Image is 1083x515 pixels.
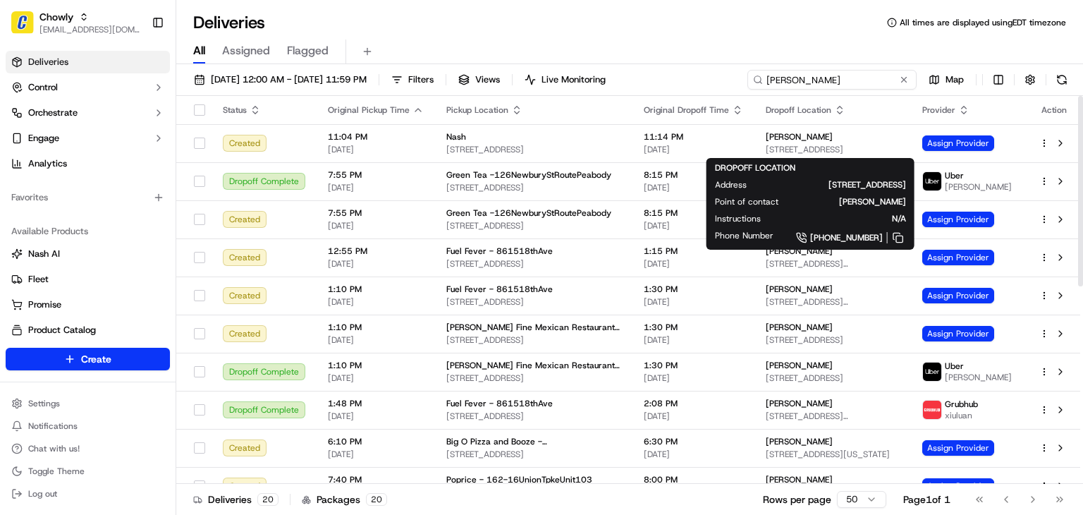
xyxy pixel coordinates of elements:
[328,104,410,116] span: Original Pickup Time
[446,334,621,346] span: [STREET_ADDRESS]
[6,439,170,459] button: Chat with us!
[28,488,57,499] span: Log out
[922,478,994,494] span: Assign Provider
[28,157,67,170] span: Analytics
[28,132,59,145] span: Engage
[541,73,606,86] span: Live Monitoring
[766,474,833,485] span: [PERSON_NAME]
[715,162,795,174] span: DROPOFF LOCATION
[922,212,994,227] span: Assign Provider
[766,411,900,422] span: [STREET_ADDRESS][PERSON_NAME]
[766,322,833,333] span: [PERSON_NAME]
[644,398,743,409] span: 2:08 PM
[644,474,743,485] span: 8:00 PM
[644,131,743,143] span: 11:14 PM
[783,213,906,224] span: N/A
[1052,70,1072,90] button: Refresh
[408,73,434,86] span: Filters
[328,246,424,257] span: 12:55 PM
[48,135,231,149] div: Start new chat
[644,207,743,219] span: 8:15 PM
[193,492,279,507] div: Deliveries
[328,284,424,295] span: 1:10 PM
[446,398,553,409] span: Fuel Fever - 861518thAve
[446,220,621,231] span: [STREET_ADDRESS]
[193,42,205,59] span: All
[766,104,831,116] span: Dropoff Location
[922,104,955,116] span: Provider
[6,220,170,243] div: Available Products
[28,398,60,409] span: Settings
[14,135,39,160] img: 1736555255976-a54dd68f-1ca7-489b-9aae-adbdc363a1c4
[446,207,611,219] span: Green Tea -126NewburyStRoutePeabody
[28,81,58,94] span: Control
[946,73,964,86] span: Map
[769,179,906,190] span: [STREET_ADDRESS]
[328,474,424,485] span: 7:40 PM
[446,258,621,269] span: [STREET_ADDRESS]
[257,493,279,506] div: 20
[328,322,424,333] span: 1:10 PM
[923,401,941,419] img: 5e692f75ce7d37001a5d71f1
[446,182,621,193] span: [STREET_ADDRESS]
[446,372,621,384] span: [STREET_ADDRESS]
[446,360,621,371] span: [PERSON_NAME] Fine Mexican Restaurant - [GEOGRAPHIC_DATA]
[328,144,424,155] span: [DATE]
[922,326,994,341] span: Assign Provider
[766,449,900,460] span: [STREET_ADDRESS][US_STATE]
[6,102,170,124] button: Orchestrate
[945,170,964,181] span: Uber
[6,152,170,175] a: Analytics
[328,207,424,219] span: 7:55 PM
[644,246,743,257] span: 1:15 PM
[644,296,743,308] span: [DATE]
[945,372,1012,383] span: [PERSON_NAME]
[923,363,941,381] img: uber-new-logo.jpeg
[328,334,424,346] span: [DATE]
[48,149,178,160] div: We're available if you need us!
[446,474,592,485] span: Poprice - 162-16UnionTpkeUnit103
[922,70,970,90] button: Map
[28,205,108,219] span: Knowledge Base
[28,420,78,432] span: Notifications
[766,131,833,143] span: [PERSON_NAME]
[446,144,621,155] span: [STREET_ADDRESS]
[518,70,612,90] button: Live Monitoring
[211,73,367,86] span: [DATE] 12:00 AM - [DATE] 11:59 PM
[28,248,60,260] span: Nash AI
[39,24,140,35] button: [EMAIL_ADDRESS][DOMAIN_NAME]
[133,205,226,219] span: API Documentation
[922,288,994,303] span: Assign Provider
[28,324,96,337] span: Product Catalog
[6,6,146,40] button: ChowlyChowly[EMAIL_ADDRESS][DOMAIN_NAME]
[6,319,170,341] button: Product Catalog
[644,436,743,447] span: 6:30 PM
[6,268,170,291] button: Fleet
[6,484,170,504] button: Log out
[385,70,440,90] button: Filters
[644,182,743,193] span: [DATE]
[39,10,73,24] button: Chowly
[287,42,329,59] span: Flagged
[715,213,761,224] span: Instructions
[644,449,743,460] span: [DATE]
[644,372,743,384] span: [DATE]
[452,70,506,90] button: Views
[6,127,170,150] button: Engage
[644,169,743,181] span: 8:15 PM
[6,51,170,73] a: Deliveries
[796,230,906,246] a: [PHONE_NUMBER]
[446,322,621,333] span: [PERSON_NAME] Fine Mexican Restaurant - [GEOGRAPHIC_DATA]
[644,220,743,231] span: [DATE]
[644,144,743,155] span: [DATE]
[328,372,424,384] span: [DATE]
[644,258,743,269] span: [DATE]
[240,139,257,156] button: Start new chat
[11,273,164,286] a: Fleet
[328,258,424,269] span: [DATE]
[328,398,424,409] span: 1:48 PM
[446,449,621,460] span: [STREET_ADDRESS]
[644,284,743,295] span: 1:30 PM
[11,298,164,311] a: Promise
